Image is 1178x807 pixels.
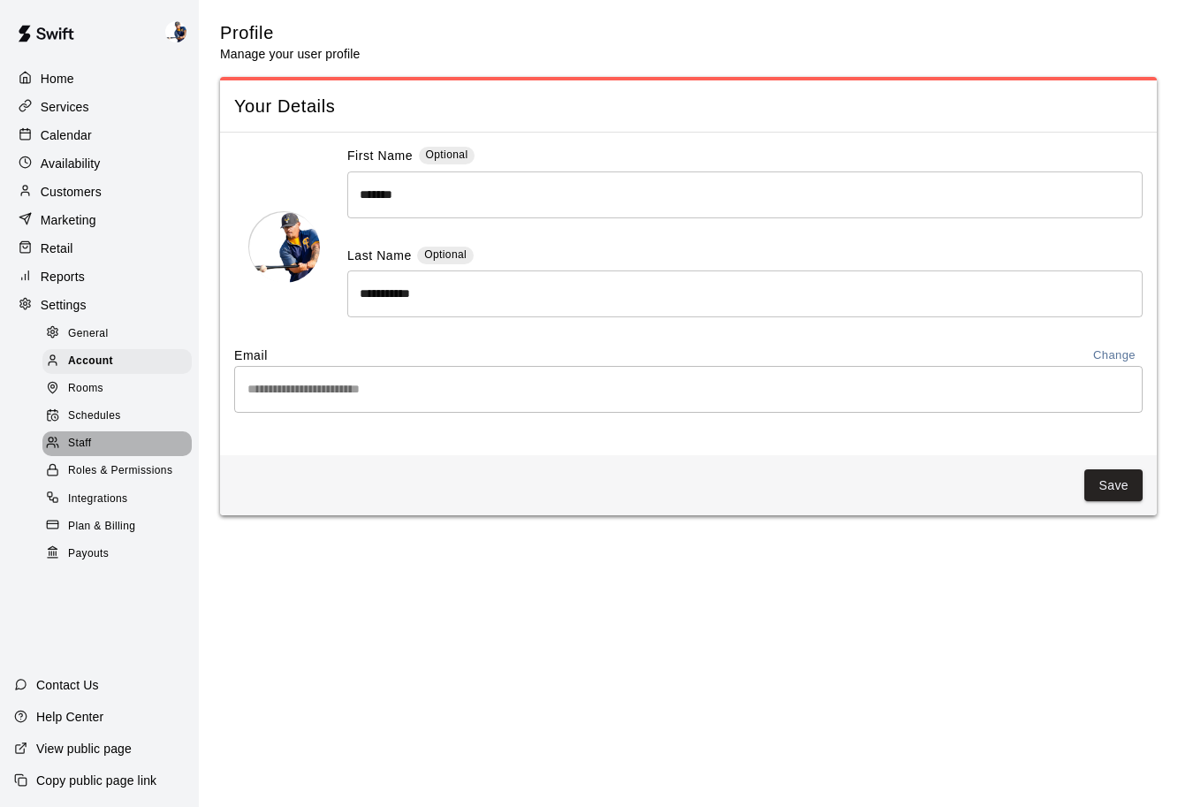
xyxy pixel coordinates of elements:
p: View public page [36,740,132,758]
img: Phillip Jankulovski [249,212,320,283]
div: Roles & Permissions [42,459,192,483]
p: Contact Us [36,676,99,694]
a: Roles & Permissions [42,458,199,485]
span: Staff [68,435,91,453]
a: Account [42,347,199,375]
div: Payouts [42,542,192,567]
span: Optional [426,148,468,161]
a: Staff [42,430,199,458]
button: Save [1084,469,1143,502]
a: Availability [14,150,185,177]
p: Help Center [36,708,103,726]
div: Integrations [42,487,192,512]
a: Marketing [14,207,185,233]
p: Home [41,70,74,88]
label: Email [234,346,268,364]
img: Phillip Jankulovski [165,21,186,42]
p: Retail [41,240,73,257]
span: Optional [424,248,467,261]
a: Services [14,94,185,120]
a: Rooms [42,376,199,403]
a: Plan & Billing [42,513,199,540]
p: Reports [41,268,85,285]
a: Calendar [14,122,185,148]
p: Manage your user profile [220,45,360,63]
p: Availability [41,155,101,172]
a: Reports [14,263,185,290]
div: Account [42,349,192,374]
h5: Profile [220,21,360,45]
span: Integrations [68,491,128,508]
a: Settings [14,292,185,318]
a: Integrations [42,485,199,513]
div: Schedules [42,404,192,429]
span: Account [68,353,113,370]
span: General [68,325,109,343]
p: Copy public page link [36,772,156,789]
div: Phillip Jankulovski [162,14,199,49]
a: Retail [14,235,185,262]
a: Payouts [42,540,199,567]
div: Staff [42,431,192,456]
span: Payouts [68,545,109,563]
a: Customers [14,179,185,205]
span: Plan & Billing [68,518,135,536]
p: Services [41,98,89,116]
p: Settings [41,296,87,314]
div: Rooms [42,377,192,401]
label: First Name [347,147,413,167]
p: Marketing [41,211,96,229]
div: General [42,322,192,346]
a: General [42,320,199,347]
a: Home [14,65,185,92]
button: Change [1086,346,1143,366]
p: Calendar [41,126,92,144]
div: Plan & Billing [42,514,192,539]
a: Schedules [42,403,199,430]
span: Roles & Permissions [68,462,172,480]
span: Rooms [68,380,103,398]
span: Schedules [68,407,121,425]
label: Last Name [347,247,412,267]
span: Your Details [234,95,1143,118]
p: Customers [41,183,102,201]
